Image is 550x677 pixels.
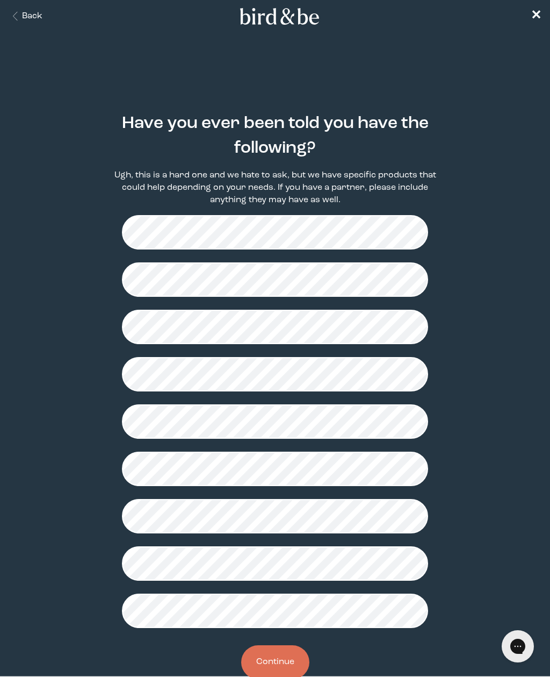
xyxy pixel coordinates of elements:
iframe: Gorgias live chat messenger [496,626,539,666]
a: ✕ [531,7,541,26]
span: ✕ [531,10,541,23]
h2: Have you ever been told you have the following? [105,111,445,161]
p: Ugh, this is a hard one and we hate to ask, but we have specific products that could help dependi... [105,169,445,206]
button: Back Button [9,10,42,23]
